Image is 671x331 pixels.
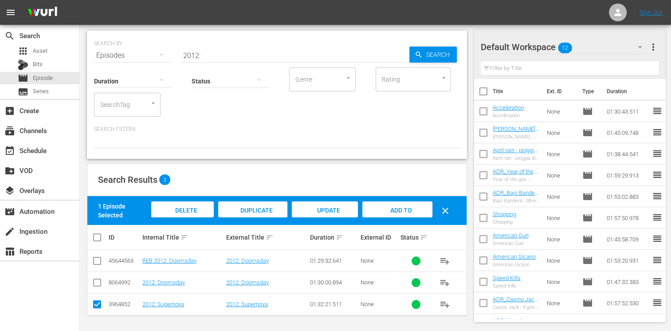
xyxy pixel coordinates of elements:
[226,257,269,264] a: 2012: Doomsday
[4,165,15,176] span: create_new_folder
[226,301,268,307] a: 2012: Supernova
[33,60,43,69] span: Bits
[493,283,521,289] div: Speed Kills
[362,201,432,217] button: Add to Workspace
[603,207,652,229] td: 01:57:50.978
[493,177,540,182] div: Year of the gun - l'anno del terrore
[409,47,457,63] button: Search
[542,79,577,104] th: Ext. ID
[18,87,28,97] span: Series
[603,271,652,292] td: 01:47:32.383
[481,35,651,59] div: Default Workspace
[4,146,15,156] span: Schedule
[603,122,652,143] td: 01:45:09.748
[310,257,357,264] div: 01:29:32.641
[582,106,593,117] span: Episode
[109,301,140,307] div: 3964852
[493,304,540,310] div: Casino Jack - Il gioco dei soldi
[109,234,140,241] div: ID
[292,201,358,217] button: Update Metadata
[33,74,53,83] span: Episode
[439,256,450,266] span: playlist_add
[5,7,16,18] span: menu
[543,122,578,143] td: None
[142,257,196,264] a: REB 2012: Doomsday
[4,106,15,116] span: Create
[648,42,659,52] span: more_vert
[18,59,28,70] div: Bits
[233,207,273,231] span: Duplicate Episode
[603,292,652,314] td: 01:57:52.530
[543,101,578,122] td: None
[423,47,457,63] span: Search
[543,271,578,292] td: None
[310,279,357,286] div: 01:30:00.894
[360,279,398,286] div: None
[226,279,269,286] a: 2012: Doomsday
[94,43,172,68] div: Episodes
[493,262,536,268] div: American Sicario
[652,276,663,287] span: reorder
[94,126,460,133] p: Search Filters:
[652,297,663,308] span: reorder
[603,186,652,207] td: 01:53:02.883
[582,191,593,202] span: Episode
[543,143,578,165] td: None
[226,232,307,243] div: External Title
[98,174,157,185] span: Search Results
[434,272,455,293] button: playlist_add
[310,301,357,307] div: 01:32:21.511
[493,240,529,246] div: American Gun
[181,233,188,241] span: sort
[652,233,663,244] span: reorder
[652,169,663,180] span: reorder
[266,233,274,241] span: sort
[652,212,663,223] span: reorder
[33,47,47,55] span: Asset
[439,74,448,82] button: Open
[21,2,64,23] img: ans4CAIJ8jUAAAAAAAAAAAAAAAAAAAAAAAAgQb4GAAAAAAAAAAAAAAAAAAAAAAAAJMjXAAAAAAAAAAAAAAAAAAAAAAAAgAT5G...
[4,206,15,217] span: Automation
[582,127,593,138] span: Episode
[434,250,455,272] button: playlist_add
[439,277,450,288] span: playlist_add
[582,149,593,159] span: Episode
[400,232,432,243] div: Status
[558,39,572,57] span: 12
[493,113,524,118] div: Acceleration
[493,211,516,217] a: Shopping
[33,87,49,96] span: Series
[543,250,578,271] td: None
[582,234,593,244] span: Episode
[218,201,287,217] button: Duplicate Episode
[109,257,140,264] div: 45644563
[648,36,659,58] button: more_vert
[336,233,344,241] span: sort
[543,207,578,229] td: None
[4,185,15,196] span: Overlays
[434,294,455,315] button: playlist_add
[652,148,663,159] span: reorder
[4,31,15,41] span: Search
[306,207,344,231] span: Update Metadata
[603,101,652,122] td: 01:30:43.511
[142,232,224,243] div: Internal Title
[652,319,663,329] span: reorder
[344,74,353,82] button: Open
[603,143,652,165] td: 01:38:44.541
[493,317,534,331] a: ADR_Wander – Inganno mortale
[603,250,652,271] td: 01:53:20.931
[4,126,15,136] span: Channels
[652,127,663,138] span: reorder
[582,255,593,266] span: Episode
[165,207,200,231] span: Delete Episodes
[543,292,578,314] td: None
[376,207,419,231] span: Add to Workspace
[360,301,398,307] div: None
[493,232,529,239] a: American Gun
[493,168,537,188] a: ADR_Year of the gun - l'anno del terrore
[493,219,516,225] div: Shopping
[360,234,398,241] div: External ID
[582,298,593,308] span: Episode
[582,276,593,287] span: Episode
